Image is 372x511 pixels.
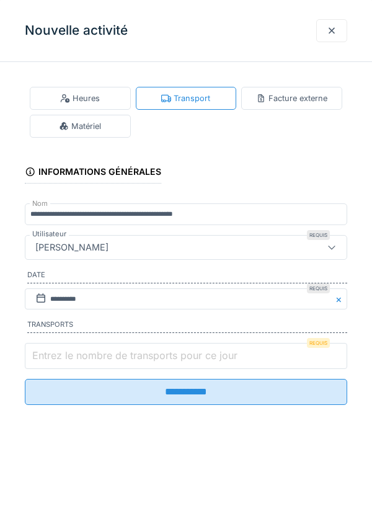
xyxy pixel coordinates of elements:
[59,120,101,132] div: Matériel
[161,92,210,104] div: Transport
[307,338,330,348] div: Requis
[25,23,128,38] h3: Nouvelle activité
[27,270,347,283] label: Date
[256,92,327,104] div: Facture externe
[30,229,69,239] label: Utilisateur
[25,162,161,184] div: Informations générales
[334,288,347,310] button: Close
[307,230,330,240] div: Requis
[30,348,240,363] label: Entrez le nombre de transports pour ce jour
[27,319,347,333] label: Transports
[30,241,113,254] div: [PERSON_NAME]
[30,198,50,209] label: Nom
[307,283,330,293] div: Requis
[60,92,100,104] div: Heures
